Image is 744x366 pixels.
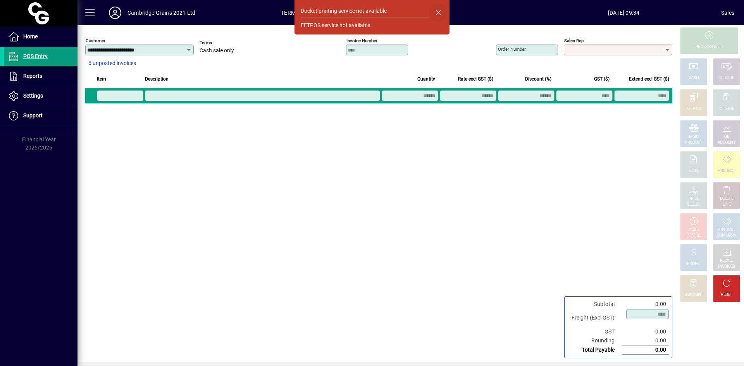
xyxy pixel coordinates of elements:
[720,258,734,264] div: RECALL
[568,309,622,327] td: Freight (Excl GST)
[200,48,234,54] span: Cash sale only
[145,75,169,83] span: Description
[86,38,105,43] mat-label: Customer
[687,106,701,112] div: EFTPOS
[687,202,701,208] div: SELECT
[629,75,669,83] span: Extend excl GST ($)
[687,261,700,267] div: PROFIT
[568,336,622,345] td: Rounding
[4,67,77,86] a: Reports
[622,300,669,309] td: 0.00
[4,106,77,125] a: Support
[88,59,136,67] span: 6 unposted invoices
[718,264,735,270] div: INVOICES
[97,75,106,83] span: Item
[525,75,551,83] span: Discount (%)
[685,140,702,146] div: PRODUCT
[23,73,42,79] span: Reports
[719,75,734,81] div: CHEQUE
[689,227,699,233] div: HOLD
[622,345,669,355] td: 0.00
[622,327,669,336] td: 0.00
[720,196,733,202] div: DELETE
[689,168,699,174] div: NOTE
[719,106,734,112] div: CHARGE
[127,7,195,19] div: Cambridge Grains 2021 Ltd
[4,86,77,106] a: Settings
[686,233,701,239] div: INVOICE
[23,93,43,99] span: Settings
[696,44,723,50] div: PROCESS SALE
[718,168,735,174] div: PRODUCT
[200,40,246,45] span: Terms
[281,7,311,19] span: TERMINAL2
[717,233,736,239] div: SUMMARY
[568,300,622,309] td: Subtotal
[594,75,610,83] span: GST ($)
[301,21,370,29] div: EFTPOS service not available
[622,336,669,345] td: 0.00
[564,38,584,43] mat-label: Sales rep
[23,112,43,119] span: Support
[498,46,526,52] mat-label: Order number
[526,7,721,19] span: [DATE] 09:34
[568,327,622,336] td: GST
[458,75,493,83] span: Rate excl GST ($)
[684,292,703,298] div: DISCOUNT
[721,7,734,19] div: Sales
[689,196,699,202] div: PRICE
[4,27,77,46] a: Home
[417,75,435,83] span: Quantity
[718,227,735,233] div: PRODUCT
[721,292,732,298] div: RESET
[724,134,729,140] div: GL
[718,140,735,146] div: ACCOUNT
[689,75,699,81] div: CASH
[23,53,48,59] span: POS Entry
[23,33,38,40] span: Home
[723,202,730,208] div: LINE
[689,134,698,140] div: MISC
[103,6,127,20] button: Profile
[85,57,139,70] button: 6 unposted invoices
[346,38,377,43] mat-label: Invoice number
[568,345,622,355] td: Total Payable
